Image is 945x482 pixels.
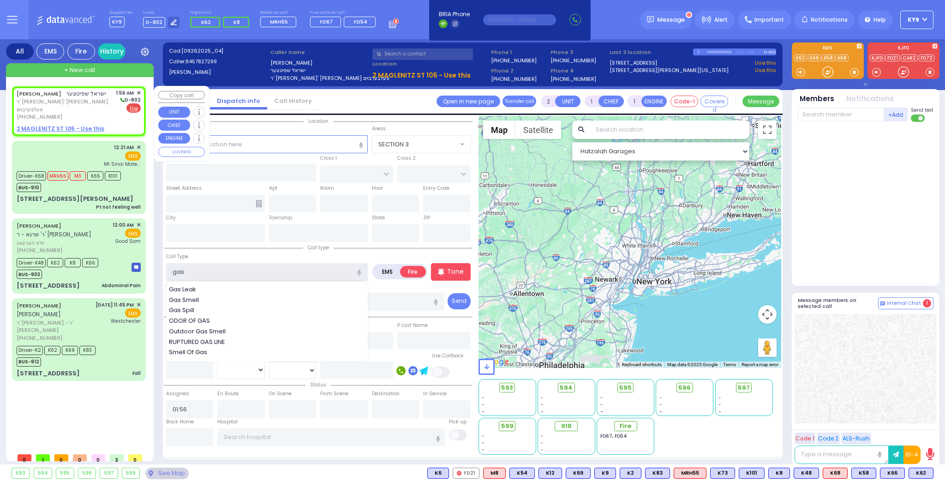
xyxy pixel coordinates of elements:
span: BUS-912 [17,357,41,367]
span: 8457827299 [185,58,217,65]
label: Call Info [166,283,186,290]
span: Status [305,381,331,388]
div: K62 [909,468,933,479]
button: Send [448,293,471,309]
div: BLS [620,468,641,479]
span: RUPTURED GAS LINE [169,337,228,347]
button: CHIEF [158,120,190,131]
label: EMS [792,46,864,52]
span: FD67 [320,18,333,25]
span: Mt Sinai Maternal Care [104,161,141,168]
span: Westchester [111,318,141,325]
button: ENGINE [641,96,667,107]
span: MRH55 [48,171,68,181]
div: [STREET_ADDRESS] [17,369,80,378]
span: ישראל שפיטצער [66,90,106,97]
label: Last 3 location [610,48,693,56]
div: ALS KJ [483,468,506,479]
div: K12 [538,468,562,479]
img: red-radio-icon.svg [457,471,461,476]
label: En Route [217,390,239,398]
div: BLS [794,468,819,479]
div: BLS [909,468,933,479]
div: Pt not feeling well [96,204,141,211]
label: Caller: [169,58,268,66]
label: Medic on call [260,10,299,16]
a: Open in new page [437,96,500,107]
span: EMS [125,308,141,318]
div: All [6,43,34,60]
span: BUS-903 [17,270,42,279]
a: K66 [808,54,821,61]
label: City [166,214,176,222]
span: 593 [501,383,513,392]
h5: Message members on selected call [798,297,878,309]
span: ר' [PERSON_NAME]' [PERSON_NAME] פעלבערבוים [17,98,113,113]
span: - [482,446,484,453]
label: Entry Code [423,185,449,192]
span: SECTION 3 [372,136,458,152]
div: BLS [851,468,876,479]
input: Search member [798,108,884,121]
span: ר' [PERSON_NAME] - ר' [PERSON_NAME] [17,319,92,334]
span: 1 [36,454,50,461]
span: - [541,394,544,401]
label: Floor [372,185,383,192]
label: Location [372,60,488,68]
div: K66 [880,468,905,479]
span: - [659,408,662,415]
div: K101 [739,468,765,479]
label: KJFD [867,46,939,52]
u: Fire [130,105,138,112]
span: 12:00 AM [113,222,134,229]
button: UNIT [555,96,580,107]
span: - [482,440,484,446]
img: Google [481,356,511,368]
button: Code-1 [670,96,698,107]
button: COVERED [158,147,205,157]
span: Driver-K2 [17,346,43,355]
div: BLS [710,468,735,479]
label: Hospital [217,418,238,426]
span: - [659,401,662,408]
div: K83 [645,468,670,479]
div: Abdominal Pain [102,282,141,289]
a: K62 [794,54,807,61]
span: Important [754,16,784,24]
span: K83 [79,346,96,355]
button: Toggle fullscreen view [758,120,777,139]
a: [PERSON_NAME] [17,222,61,229]
label: Assigned [166,390,189,398]
div: BLS [880,468,905,479]
div: BLS [594,468,616,479]
span: - [541,401,544,408]
button: Covered [700,96,728,107]
span: ODOR OF GAS [169,316,213,325]
span: 0 [128,454,142,461]
div: K68 [823,468,848,479]
span: Smell Of Gas [169,348,210,357]
a: FD72 [919,54,934,61]
a: CAR2 [901,54,918,61]
label: Street Address [166,185,202,192]
span: Gas Spill [169,306,197,315]
label: Caller name [270,48,369,56]
button: Transfer call [502,96,536,107]
img: message.svg [647,16,654,23]
div: [STREET_ADDRESS][PERSON_NAME] [17,194,133,204]
button: KY9 [900,11,933,29]
label: [PHONE_NUMBER] [491,57,537,64]
span: Driver-K68 [17,171,46,181]
a: [PERSON_NAME] [17,90,61,97]
u: 2 MAGLENITZ ST 105 - Use this [372,71,471,80]
span: 1 [923,299,931,307]
span: 597 [738,383,750,392]
a: Use this [755,59,776,67]
span: Send text [911,107,933,114]
label: Call Type [166,253,188,260]
span: Location [304,118,333,125]
div: MRH55 [674,468,706,479]
span: - [718,408,721,415]
span: K101 [105,171,121,181]
span: FD54 [354,18,367,25]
